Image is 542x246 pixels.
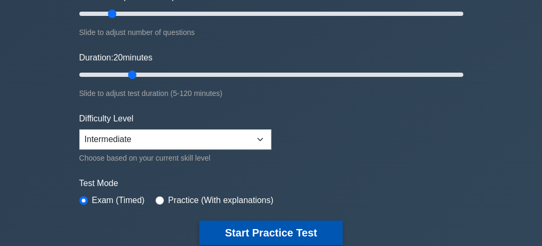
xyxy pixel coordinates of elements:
label: Difficulty Level [79,112,134,125]
button: Start Practice Test [199,221,342,245]
div: Choose based on your current skill level [79,152,271,164]
label: Test Mode [79,177,463,190]
label: Practice (With explanations) [168,194,273,207]
div: Slide to adjust test duration (5-120 minutes) [79,87,463,100]
span: 20 [113,53,123,62]
label: Exam (Timed) [92,194,145,207]
label: Duration: minutes [79,51,153,64]
div: Slide to adjust number of questions [79,26,463,39]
